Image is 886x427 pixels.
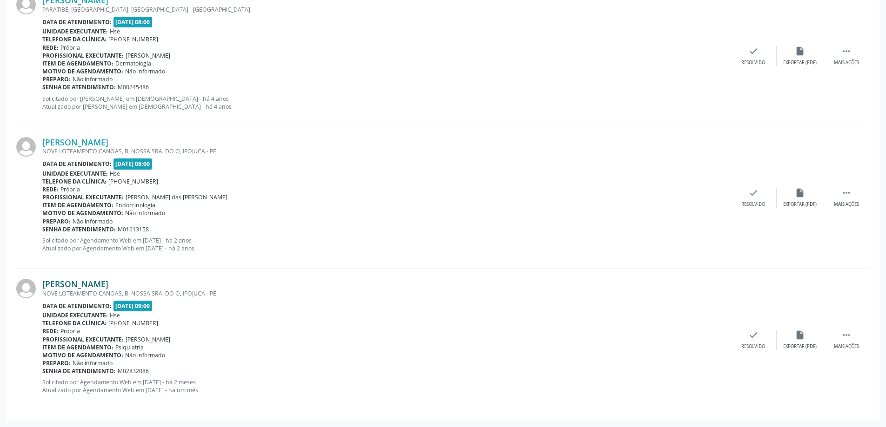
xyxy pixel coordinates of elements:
[42,83,116,91] b: Senha de atendimento:
[783,343,817,350] div: Exportar (PDF)
[42,67,123,75] b: Motivo de agendamento:
[783,59,817,66] div: Exportar (PDF)
[113,158,153,169] span: [DATE] 08:00
[42,359,71,367] b: Preparo:
[42,225,116,233] b: Senha de atendimento:
[108,177,158,185] span: [PHONE_NUMBER]
[60,44,80,52] span: Própria
[115,59,151,67] span: Dermatologia
[841,46,852,56] i: 
[42,311,108,319] b: Unidade executante:
[42,75,71,83] b: Preparo:
[125,209,165,217] span: Não informado
[118,225,149,233] span: M01613158
[16,137,36,157] img: img
[42,319,107,327] b: Telefone da clínica:
[741,343,765,350] div: Resolvido
[126,193,227,201] span: [PERSON_NAME] das [PERSON_NAME]
[841,188,852,198] i: 
[42,160,112,168] b: Data de atendimento:
[795,46,805,56] i: insert_drive_file
[113,301,153,311] span: [DATE] 09:00
[42,327,59,335] b: Rede:
[110,170,120,177] span: Hse
[42,147,730,155] div: NOVE LOTEAMENTO CANOAS, B, NOSSA SRA. DO O, IPOJUCA - PE
[108,35,158,43] span: [PHONE_NUMBER]
[783,201,817,208] div: Exportar (PDF)
[42,18,112,26] b: Data de atendimento:
[113,17,153,27] span: [DATE] 08:00
[42,302,112,310] b: Data de atendimento:
[42,335,124,343] b: Profissional executante:
[42,289,730,297] div: NOVE LOTEAMENTO CANOAS, B, NOSSA SRA. DO O, IPOJUCA - PE
[748,46,759,56] i: check
[42,279,108,289] a: [PERSON_NAME]
[73,217,113,225] span: Não informado
[42,193,124,201] b: Profissional executante:
[741,201,765,208] div: Resolvido
[42,52,124,59] b: Profissional executante:
[834,343,859,350] div: Mais ações
[73,359,113,367] span: Não informado
[118,83,149,91] span: M00245486
[115,343,144,351] span: Psiquiatria
[126,335,170,343] span: [PERSON_NAME]
[795,188,805,198] i: insert_drive_file
[42,217,71,225] b: Preparo:
[42,44,59,52] b: Rede:
[42,35,107,43] b: Telefone da clínica:
[834,59,859,66] div: Mais ações
[125,351,165,359] span: Não informado
[42,59,113,67] b: Item de agendamento:
[42,177,107,185] b: Telefone da clínica:
[110,311,120,319] span: Hse
[42,27,108,35] b: Unidade executante:
[741,59,765,66] div: Resolvido
[42,137,108,147] a: [PERSON_NAME]
[115,201,155,209] span: Endocrinologia
[42,95,730,111] p: Solicitado por [PERSON_NAME] em [DEMOGRAPHIC_DATA] - há 4 anos Atualizado por [PERSON_NAME] em [D...
[748,330,759,340] i: check
[795,330,805,340] i: insert_drive_file
[73,75,113,83] span: Não informado
[42,209,123,217] b: Motivo de agendamento:
[42,170,108,177] b: Unidade executante:
[834,201,859,208] div: Mais ações
[110,27,120,35] span: Hse
[60,327,80,335] span: Própria
[42,343,113,351] b: Item de agendamento:
[42,367,116,375] b: Senha de atendimento:
[841,330,852,340] i: 
[42,378,730,394] p: Solicitado por Agendamento Web em [DATE] - há 2 meses Atualizado por Agendamento Web em [DATE] - ...
[16,279,36,298] img: img
[42,201,113,209] b: Item de agendamento:
[60,185,80,193] span: Própria
[42,236,730,252] p: Solicitado por Agendamento Web em [DATE] - há 2 anos Atualizado por Agendamento Web em [DATE] - h...
[108,319,158,327] span: [PHONE_NUMBER]
[42,6,730,13] div: PARATIBE, [GEOGRAPHIC_DATA], [GEOGRAPHIC_DATA] - [GEOGRAPHIC_DATA]
[126,52,170,59] span: [PERSON_NAME]
[118,367,149,375] span: M02832086
[42,185,59,193] b: Rede:
[125,67,165,75] span: Não informado
[748,188,759,198] i: check
[42,351,123,359] b: Motivo de agendamento:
